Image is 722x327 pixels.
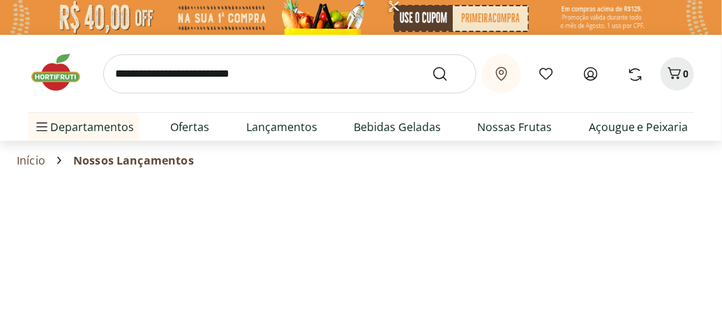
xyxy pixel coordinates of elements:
[432,66,465,82] button: Submit Search
[354,119,441,135] a: Bebidas Geladas
[478,119,552,135] a: Nossas Frutas
[170,119,209,135] a: Ofertas
[103,54,476,93] input: search
[683,67,689,80] span: 0
[17,154,45,167] a: Início
[73,154,194,167] span: Nossos Lançamentos
[661,57,694,91] button: Carrinho
[33,110,134,144] span: Departamentos
[589,119,689,135] a: Açougue e Peixaria
[246,119,317,135] a: Lançamentos
[33,110,50,144] button: Menu
[28,52,98,93] img: Hortifruti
